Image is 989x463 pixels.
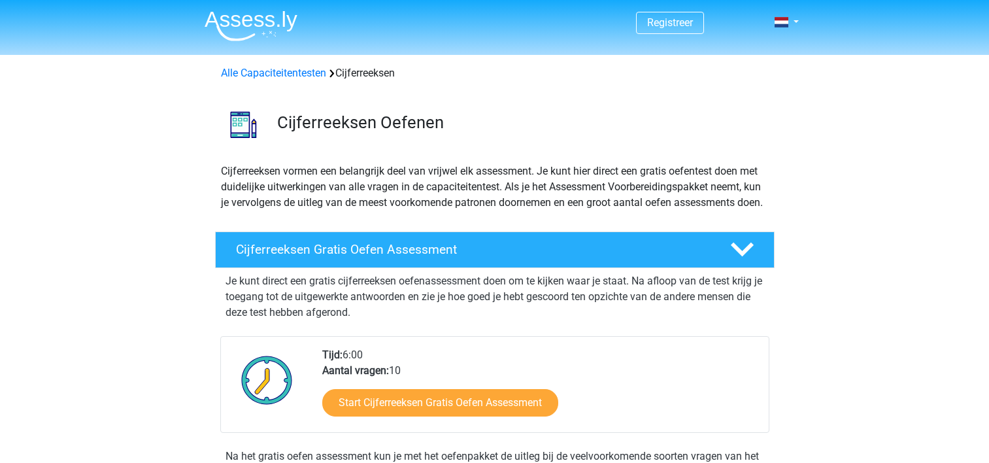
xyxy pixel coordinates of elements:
[312,347,768,432] div: 6:00 10
[277,112,764,133] h3: Cijferreeksen Oefenen
[221,67,326,79] a: Alle Capaciteitentesten
[322,364,389,377] b: Aantal vragen:
[216,97,271,152] img: cijferreeksen
[226,273,764,320] p: Je kunt direct een gratis cijferreeksen oefenassessment doen om te kijken waar je staat. Na afloo...
[322,389,558,417] a: Start Cijferreeksen Gratis Oefen Assessment
[236,242,709,257] h4: Cijferreeksen Gratis Oefen Assessment
[205,10,297,41] img: Assessly
[216,65,774,81] div: Cijferreeksen
[322,349,343,361] b: Tijd:
[221,163,769,211] p: Cijferreeksen vormen een belangrijk deel van vrijwel elk assessment. Je kunt hier direct een grat...
[210,231,780,268] a: Cijferreeksen Gratis Oefen Assessment
[234,347,300,413] img: Klok
[647,16,693,29] a: Registreer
